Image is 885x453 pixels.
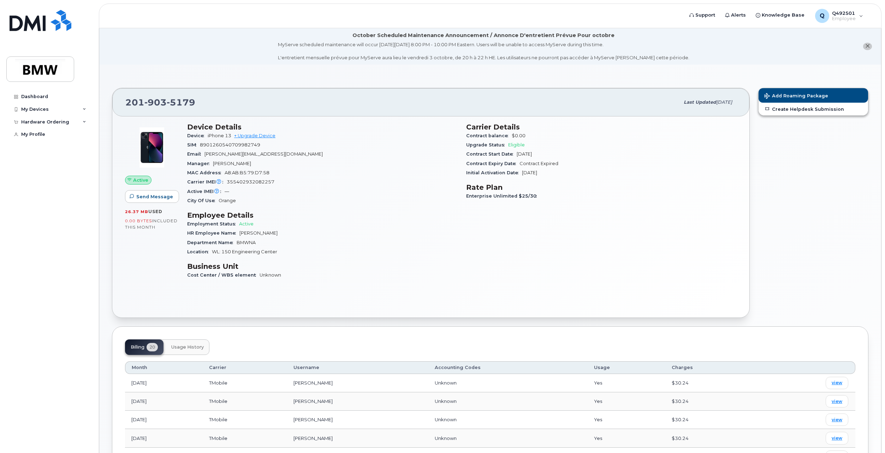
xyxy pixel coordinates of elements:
[466,193,540,199] span: Enterprise Unlimited $25/30
[187,198,219,203] span: City Of Use
[428,361,588,374] th: Accounting Codes
[131,126,173,169] img: image20231002-3703462-1ig824h.jpeg
[187,230,239,236] span: HR Employee Name
[588,392,665,411] td: Yes
[125,97,195,108] span: 201
[665,361,758,374] th: Charges
[187,179,227,185] span: Carrier IMEI
[125,374,203,392] td: [DATE]
[212,249,277,254] span: WL: 150 Engineering Center
[125,429,203,447] td: [DATE]
[187,211,458,219] h3: Employee Details
[672,398,751,405] div: $30.24
[832,435,842,441] span: view
[435,380,457,386] span: Unknown
[148,209,162,214] span: used
[203,374,287,392] td: TMobile
[517,151,532,157] span: [DATE]
[435,435,457,441] span: Unknown
[672,380,751,386] div: $30.24
[187,189,225,194] span: Active IMEI
[187,240,237,245] span: Department Name
[187,221,239,226] span: Employment Status
[125,218,152,223] span: 0.00 Bytes
[826,413,848,426] a: view
[125,218,178,230] span: included this month
[208,133,231,138] span: iPhone 13
[125,190,179,203] button: Send Message
[287,374,428,392] td: [PERSON_NAME]
[187,151,204,157] span: Email
[187,272,260,278] span: Cost Center / WBS element
[125,411,203,429] td: [DATE]
[352,32,614,39] div: October Scheduled Maintenance Announcement / Annonce D'entretient Prévue Pour octobre
[764,93,828,100] span: Add Roaming Package
[863,43,872,50] button: close notification
[672,435,751,442] div: $30.24
[512,133,525,138] span: $0.00
[278,41,689,61] div: MyServe scheduled maintenance will occur [DATE][DATE] 8:00 PM - 10:00 PM Eastern. Users will be u...
[508,142,525,147] span: Eligible
[832,417,842,423] span: view
[435,398,457,404] span: Unknown
[287,392,428,411] td: [PERSON_NAME]
[832,398,842,405] span: view
[203,429,287,447] td: TMobile
[588,411,665,429] td: Yes
[219,198,236,203] span: Orange
[239,230,278,236] span: [PERSON_NAME]
[200,142,260,147] span: 8901260540709982749
[167,97,195,108] span: 5179
[287,429,428,447] td: [PERSON_NAME]
[225,170,269,175] span: A8:AB:B5:79:D7:58
[227,179,274,185] span: 355402932082257
[826,432,848,444] a: view
[125,361,203,374] th: Month
[187,262,458,271] h3: Business Unit
[187,161,213,166] span: Manager
[854,422,880,448] iframe: Messenger Launcher
[203,392,287,411] td: TMobile
[187,123,458,131] h3: Device Details
[826,377,848,389] a: view
[204,151,323,157] span: [PERSON_NAME][EMAIL_ADDRESS][DOMAIN_NAME]
[144,97,167,108] span: 903
[171,344,204,350] span: Usage History
[237,240,256,245] span: BMWNA
[716,99,732,105] span: [DATE]
[125,209,148,214] span: 26.37 MB
[203,411,287,429] td: TMobile
[239,221,254,226] span: Active
[136,193,173,200] span: Send Message
[435,417,457,422] span: Unknown
[466,123,737,131] h3: Carrier Details
[466,183,737,192] h3: Rate Plan
[759,88,868,103] button: Add Roaming Package
[225,189,229,194] span: —
[466,133,512,138] span: Contract balance
[466,170,522,175] span: Initial Activation Date
[187,170,225,175] span: MAC Address
[125,392,203,411] td: [DATE]
[588,361,665,374] th: Usage
[684,99,716,105] span: Last updated
[826,395,848,407] a: view
[466,142,508,147] span: Upgrade Status
[187,249,212,254] span: Location
[519,161,558,166] span: Contract Expired
[466,161,519,166] span: Contract Expiry Date
[832,380,842,386] span: view
[466,151,517,157] span: Contract Start Date
[203,361,287,374] th: Carrier
[234,133,275,138] a: + Upgrade Device
[187,142,200,147] span: SIM
[522,170,537,175] span: [DATE]
[672,416,751,423] div: $30.24
[213,161,251,166] span: [PERSON_NAME]
[287,361,428,374] th: Username
[759,103,868,115] a: Create Helpdesk Submission
[187,133,208,138] span: Device
[260,272,281,278] span: Unknown
[588,429,665,447] td: Yes
[588,374,665,392] td: Yes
